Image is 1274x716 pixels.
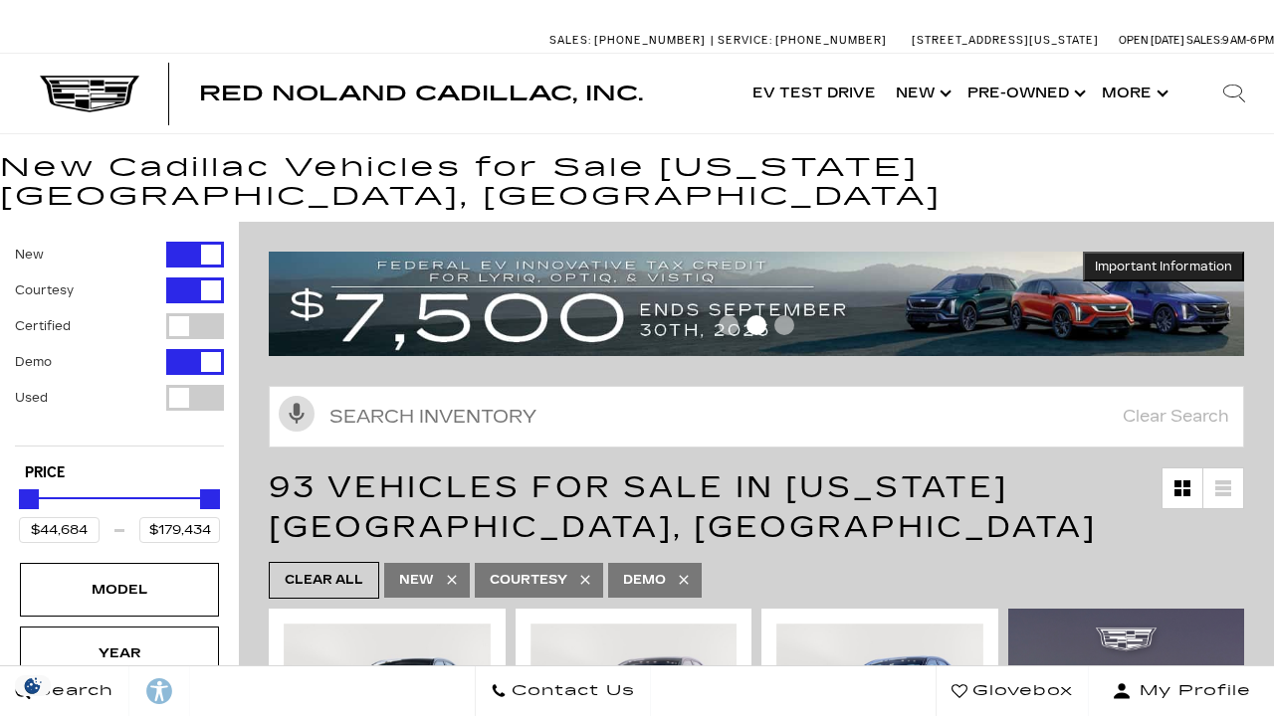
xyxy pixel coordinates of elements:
a: Service: [PHONE_NUMBER] [711,35,892,46]
div: ModelModel [20,563,219,617]
input: Maximum [139,517,220,543]
a: New [886,54,957,133]
label: Certified [15,316,71,336]
div: Minimum Price [19,489,39,509]
a: Pre-Owned [957,54,1092,133]
input: Search Inventory [269,386,1244,447]
span: Demo [623,568,666,593]
div: Model [70,579,169,601]
span: [PHONE_NUMBER] [775,34,887,47]
a: Red Noland Cadillac, Inc. [199,84,643,103]
span: Red Noland Cadillac, Inc. [199,82,643,105]
label: Demo [15,352,52,372]
span: Important Information [1095,259,1232,274]
label: Courtesy [15,280,74,300]
label: New [15,245,44,265]
section: Click to Open Cookie Consent Modal [10,675,56,696]
span: Sales: [1186,34,1222,47]
a: Sales: [PHONE_NUMBER] [549,35,711,46]
div: YearYear [20,626,219,680]
h5: Price [25,464,214,482]
input: Minimum [19,517,100,543]
div: Filter by Vehicle Type [15,242,224,446]
label: Used [15,388,48,408]
a: Glovebox [936,666,1089,716]
span: New [399,568,434,593]
span: 93 Vehicles for Sale in [US_STATE][GEOGRAPHIC_DATA], [GEOGRAPHIC_DATA] [269,469,1097,545]
img: vrp-tax-ending-august-version [269,252,1244,356]
span: Go to slide 2 [746,315,766,335]
img: Cadillac Dark Logo with Cadillac White Text [40,76,139,113]
span: Clear All [285,568,363,593]
a: EV Test Drive [743,54,886,133]
img: Opt-Out Icon [10,675,56,696]
a: Contact Us [475,666,651,716]
a: [STREET_ADDRESS][US_STATE] [912,34,1099,47]
span: Glovebox [967,677,1073,705]
svg: Click to toggle on voice search [279,396,315,432]
span: Sales: [549,34,591,47]
span: My Profile [1132,677,1251,705]
button: Open user profile menu [1089,666,1274,716]
span: Go to slide 3 [774,315,794,335]
span: Search [31,677,113,705]
div: Year [70,642,169,664]
span: 9 AM-6 PM [1222,34,1274,47]
span: [PHONE_NUMBER] [594,34,706,47]
span: Courtesy [490,568,567,593]
span: Contact Us [507,677,635,705]
div: Maximum Price [200,489,220,509]
span: Service: [718,34,772,47]
span: Open [DATE] [1119,34,1184,47]
button: More [1092,54,1174,133]
div: Price [19,482,220,543]
span: Go to slide 1 [719,315,739,335]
